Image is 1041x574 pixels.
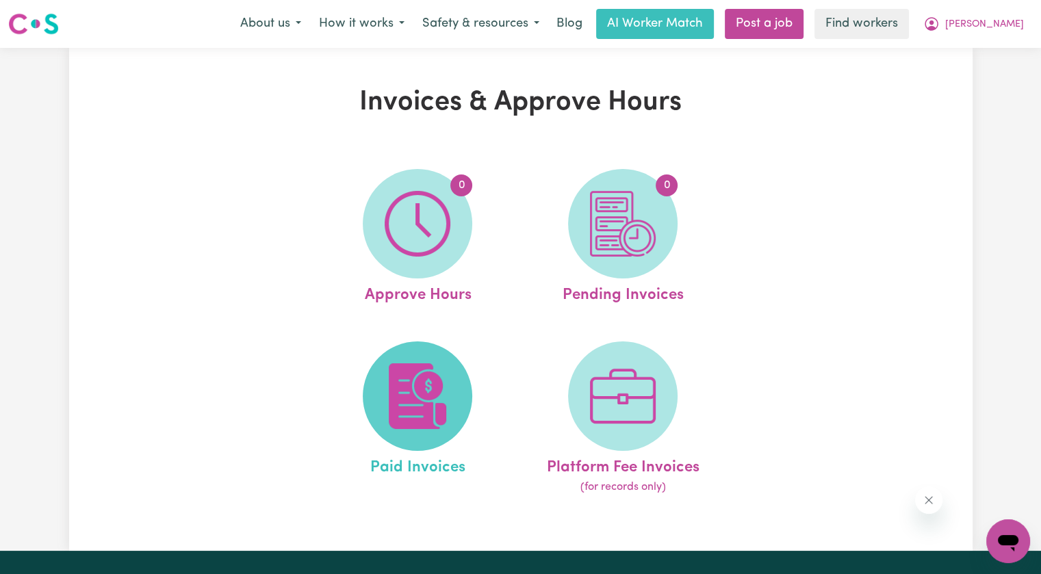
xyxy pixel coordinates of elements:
span: Need any help? [8,10,83,21]
button: Safety & resources [413,10,548,38]
span: Platform Fee Invoices [547,451,699,480]
span: Pending Invoices [563,278,684,307]
a: AI Worker Match [596,9,714,39]
a: Careseekers logo [8,8,59,40]
h1: Invoices & Approve Hours [228,86,814,119]
a: Blog [548,9,591,39]
span: 0 [450,174,472,196]
button: About us [231,10,310,38]
span: 0 [656,174,678,196]
a: Platform Fee Invoices(for records only) [524,341,721,496]
button: My Account [914,10,1033,38]
iframe: Button to launch messaging window [986,519,1030,563]
button: How it works [310,10,413,38]
span: [PERSON_NAME] [945,17,1024,32]
a: Approve Hours [319,169,516,307]
span: Paid Invoices [370,451,465,480]
a: Post a job [725,9,804,39]
span: (for records only) [580,479,666,495]
span: Approve Hours [364,278,471,307]
a: Paid Invoices [319,341,516,496]
iframe: Close message [915,486,942,514]
img: Careseekers logo [8,12,59,36]
a: Find workers [814,9,909,39]
a: Pending Invoices [524,169,721,307]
